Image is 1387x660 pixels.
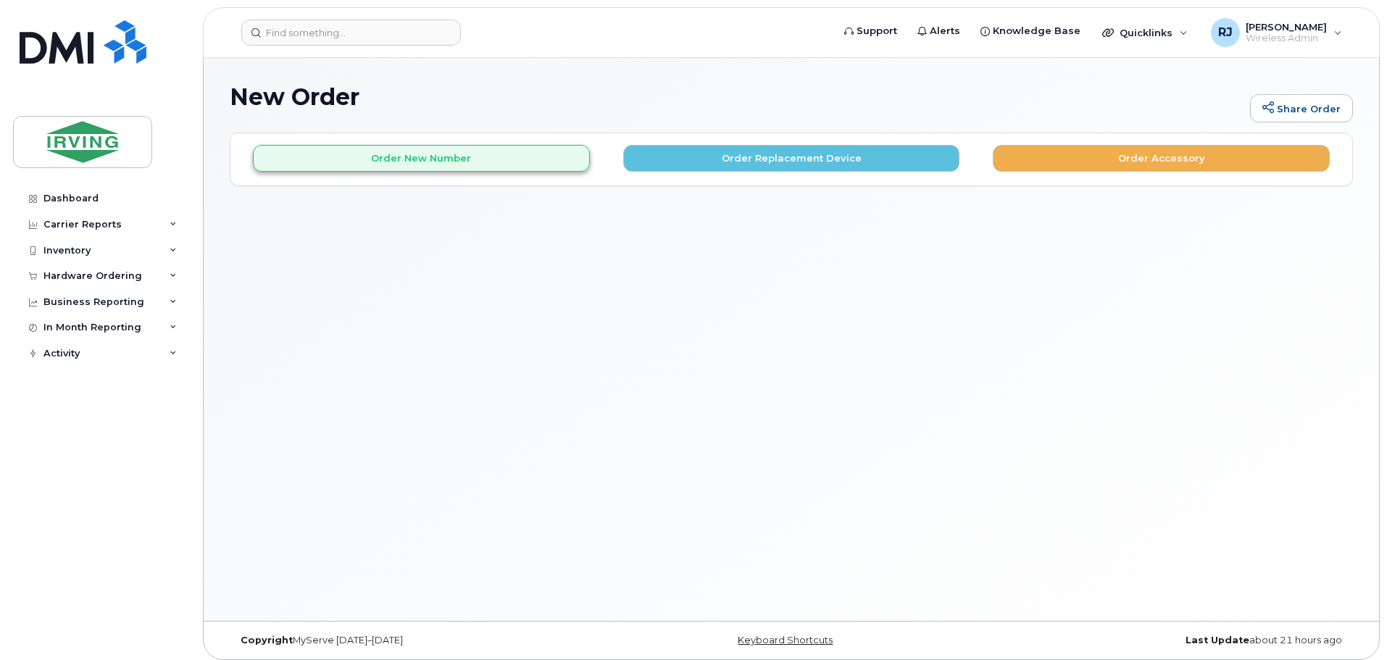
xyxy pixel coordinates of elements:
[623,145,960,172] button: Order Replacement Device
[993,145,1330,172] button: Order Accessory
[978,635,1353,646] div: about 21 hours ago
[1186,635,1249,646] strong: Last Update
[738,635,833,646] a: Keyboard Shortcuts
[230,635,604,646] div: MyServe [DATE]–[DATE]
[241,635,293,646] strong: Copyright
[230,84,1243,109] h1: New Order
[253,145,590,172] button: Order New Number
[1250,94,1353,123] a: Share Order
